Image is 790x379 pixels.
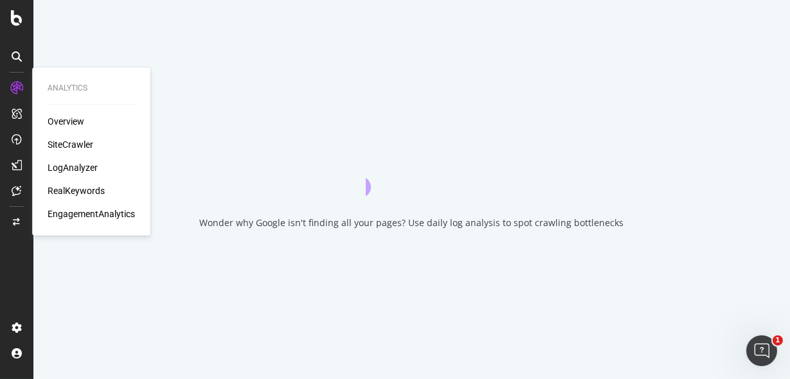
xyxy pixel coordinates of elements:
[48,161,98,174] a: LogAnalyzer
[48,138,93,151] a: SiteCrawler
[366,150,458,196] div: animation
[200,216,624,229] div: Wonder why Google isn't finding all your pages? Use daily log analysis to spot crawling bottlenecks
[773,335,783,346] span: 1
[48,115,84,128] a: Overview
[48,207,135,220] a: EngagementAnalytics
[746,335,777,366] iframe: Intercom live chat
[48,184,105,197] a: RealKeywords
[48,83,135,94] div: Analytics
